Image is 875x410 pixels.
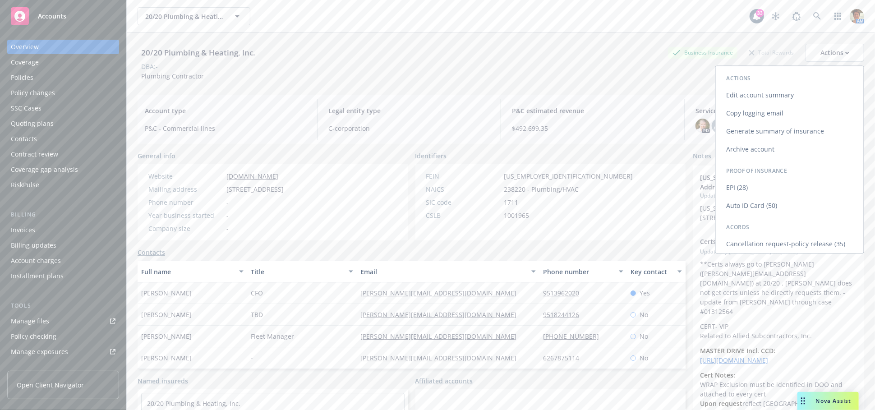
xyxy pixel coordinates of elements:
[141,353,192,363] span: [PERSON_NAME]
[251,332,294,341] span: Fleet Manager
[357,261,539,282] button: Email
[640,353,648,363] span: No
[727,167,787,175] span: Proof of Insurance
[850,9,864,23] img: photo
[226,211,229,220] span: -
[11,360,70,374] div: Manage certificates
[11,269,64,283] div: Installment plans
[11,40,39,54] div: Overview
[226,184,284,194] span: [STREET_ADDRESS]
[543,310,586,319] a: 9518244126
[138,248,165,257] a: Contacts
[7,345,119,359] a: Manage exposures
[7,269,119,283] a: Installment plans
[700,380,857,399] li: WRAP Exclusion must be identified in DOO and attached to every cert
[11,238,56,253] div: Billing updates
[700,356,768,364] a: [URL][DOMAIN_NAME]
[539,261,627,282] button: Phone number
[695,119,710,133] img: photo
[426,211,501,220] div: CSLB
[716,104,864,122] a: Copy logging email
[7,162,119,177] a: Coverage gap analysis
[138,7,250,25] button: 20/20 Plumbing & Heating, Inc.
[7,210,119,219] div: Billing
[695,106,857,115] span: Service team
[328,124,490,133] span: C-corporation
[145,124,306,133] span: P&C - Commercial lines
[504,198,519,207] span: 1711
[806,44,864,62] button: Actions
[700,322,857,341] p: CERT- VIP Related to Allied Subcontractors, Inc.
[426,198,501,207] div: SIC code
[141,310,192,319] span: [PERSON_NAME]
[767,7,785,25] a: Stop snowing
[138,261,247,282] button: Full name
[11,314,49,328] div: Manage files
[426,171,501,181] div: FEIN
[820,44,849,61] div: Actions
[7,116,119,131] a: Quoting plans
[11,162,78,177] div: Coverage gap analysis
[38,13,66,20] span: Accounts
[141,62,158,71] div: DBA: -
[7,329,119,344] a: Policy checking
[640,310,648,319] span: No
[7,132,119,146] a: Contacts
[138,376,188,386] a: Named insureds
[360,310,524,319] a: [PERSON_NAME][EMAIL_ADDRESS][DOMAIN_NAME]
[756,9,764,17] div: 33
[716,235,864,253] a: Cancellation request-policy release (35)
[17,380,84,390] span: Open Client Navigator
[148,184,223,194] div: Mailing address
[7,301,119,310] div: Tools
[11,132,37,146] div: Contacts
[797,392,809,410] div: Drag to move
[700,173,834,192] span: [US_STATE] & [US_STATE] Locations / Addresses
[716,86,864,104] a: Edit account summary
[247,261,357,282] button: Title
[640,288,650,298] span: Yes
[7,70,119,85] a: Policies
[829,7,847,25] a: Switch app
[251,310,263,319] span: TBD
[251,288,263,298] span: CFO
[11,345,68,359] div: Manage exposures
[543,332,606,341] a: [PHONE_NUMBER]
[7,86,119,100] a: Policy changes
[627,261,686,282] button: Key contact
[360,354,524,362] a: [PERSON_NAME][EMAIL_ADDRESS][DOMAIN_NAME]
[141,332,192,341] span: [PERSON_NAME]
[727,223,750,231] span: Acords
[7,253,119,268] a: Account charges
[7,178,119,192] a: RiskPulse
[138,151,175,161] span: General info
[7,40,119,54] a: Overview
[11,86,55,100] div: Policy changes
[360,289,524,297] a: [PERSON_NAME][EMAIL_ADDRESS][DOMAIN_NAME]
[716,197,864,215] a: Auto ID Card (50)
[148,198,223,207] div: Phone number
[11,55,39,69] div: Coverage
[808,7,826,25] a: Search
[226,172,278,180] a: [DOMAIN_NAME]
[145,12,223,21] span: 20/20 Plumbing & Heating, Inc.
[141,267,234,276] div: Full name
[11,329,56,344] div: Policy checking
[700,203,857,222] p: [US_STATE] - [STREET_ADDRESS][US_STATE] - [STREET_ADDRESS]
[727,74,751,82] span: Actions
[415,376,473,386] a: Affiliated accounts
[251,353,253,363] span: -
[7,314,119,328] a: Manage files
[504,184,579,194] span: 238220 - Plumbing/HVAC
[7,360,119,374] a: Manage certificates
[415,151,447,161] span: Identifiers
[7,238,119,253] a: Billing updates
[512,124,673,133] span: $492,699.35
[11,101,41,115] div: SSC Cases
[148,171,223,181] div: Website
[7,55,119,69] a: Coverage
[640,332,648,341] span: No
[11,253,61,268] div: Account charges
[787,7,806,25] a: Report a Bug
[145,106,306,115] span: Account type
